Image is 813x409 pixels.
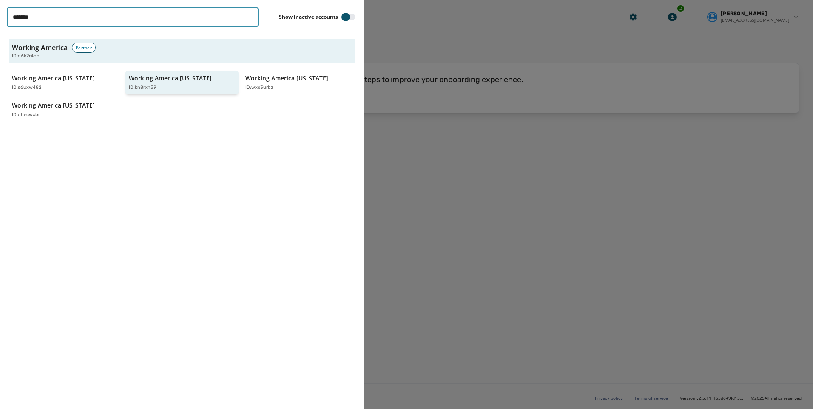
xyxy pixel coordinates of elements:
p: ID: kn8rxh59 [129,84,156,91]
p: ID: s6uxw482 [12,84,41,91]
div: Partner [72,43,96,53]
button: Working America [US_STATE]ID:wxo3urbz [242,71,355,95]
p: ID: wxo3urbz [245,84,273,91]
h3: Working America [12,43,68,53]
button: Working America [US_STATE]ID:s6uxw482 [9,71,122,95]
span: ID: d6k2r4bp [12,53,40,60]
button: Working America [US_STATE]ID:kn8rxh59 [125,71,239,95]
button: Working America [US_STATE]ID:dhecwxbr [9,98,122,122]
p: ID: dhecwxbr [12,111,40,119]
p: Working America [US_STATE] [129,74,212,82]
button: Working AmericaPartnerID:d6k2r4bp [9,39,355,63]
p: Working America [US_STATE] [12,74,95,82]
p: Working America [US_STATE] [245,74,328,82]
p: Working America [US_STATE] [12,101,95,110]
label: Show inactive accounts [279,14,338,20]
